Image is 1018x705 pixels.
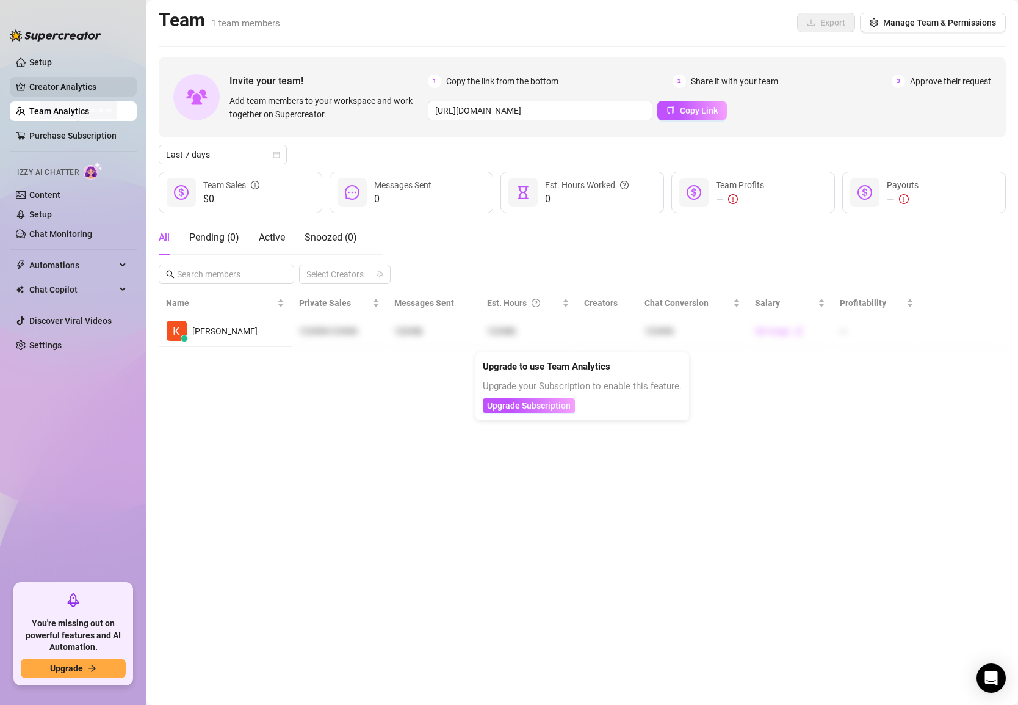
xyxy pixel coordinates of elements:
[516,185,530,200] span: hourglass
[860,13,1006,32] button: Manage Team & Permissions
[159,9,280,32] h2: Team
[66,593,81,607] span: rocket
[657,101,727,120] button: Copy Link
[832,315,921,347] td: —
[29,57,52,67] a: Setup
[177,268,277,281] input: Search members
[211,18,280,29] span: 1 team members
[88,664,96,673] span: arrow-right
[374,192,431,206] span: 0
[159,230,170,245] div: All
[795,326,803,335] span: edit
[637,315,748,347] td: 123456
[577,291,637,315] th: Creators
[545,178,629,192] div: Est. Hours Worked
[16,260,26,270] span: thunderbolt
[716,180,764,190] span: Team Profits
[377,271,384,278] span: team
[16,285,24,294] img: Chat Copilot
[84,162,103,180] img: AI Chatter
[29,340,62,350] a: Settings
[29,210,52,219] a: Setup
[259,232,285,243] span: Active
[29,280,116,299] span: Chat Copilot
[680,106,718,115] span: Copy Link
[716,192,764,206] div: —
[10,29,101,42] img: logo-BBDzfeDw.svg
[545,192,629,206] span: 0
[29,106,89,116] a: Team Analytics
[532,296,540,310] span: question-circle
[687,185,701,200] span: dollar-circle
[394,298,454,308] span: Messages Sent
[755,298,780,308] span: Salary
[229,94,423,121] span: Add team members to your workspace and work together on Supercreator.
[29,126,127,145] a: Purchase Subscription
[487,401,571,411] span: Upgrade Subscription
[166,296,275,310] span: Name
[892,75,905,88] span: 3
[910,75,991,88] span: Approve their request
[976,663,1006,693] div: Open Intercom Messenger
[21,659,126,678] button: Upgradearrow-right
[192,324,258,338] span: [PERSON_NAME]
[17,167,79,178] span: Izzy AI Chatter
[251,178,259,192] span: info-circle
[166,145,280,164] span: Last 7 days
[840,298,886,308] span: Profitability
[857,185,872,200] span: dollar-circle
[797,13,855,32] button: Export
[29,255,116,275] span: Automations
[189,230,239,245] div: Pending ( 0 )
[394,324,473,338] div: 123456
[428,75,441,88] span: 1
[870,18,878,27] span: setting
[483,398,575,413] button: Upgrade Subscription
[29,229,92,239] a: Chat Monitoring
[345,185,359,200] span: message
[159,291,292,315] th: Name
[29,316,112,326] a: Discover Viral Videos
[483,381,682,392] span: Upgrade your Subscription to enable this feature.
[620,178,629,192] span: question-circle
[50,663,83,673] span: Upgrade
[487,296,560,310] div: Est. Hours
[21,618,126,654] span: You're missing out on powerful features and AI Automation.
[446,75,558,88] span: Copy the link from the bottom
[299,324,380,338] div: 123456 123456
[203,192,259,206] span: $0
[887,180,919,190] span: Payouts
[673,75,686,88] span: 2
[899,194,909,204] span: exclamation-circle
[174,185,189,200] span: dollar-circle
[29,190,60,200] a: Content
[887,192,919,206] div: —
[666,106,675,114] span: copy
[29,77,127,97] a: Creator Analytics
[305,232,357,243] span: Snoozed ( 0 )
[374,180,431,190] span: Messages Sent
[883,18,996,27] span: Manage Team & Permissions
[755,326,803,336] a: Set wageedit
[299,298,351,308] span: Private Sales
[167,321,187,341] img: Kara Gerald
[644,298,709,308] span: Chat Conversion
[203,178,259,192] div: Team Sales
[229,73,428,89] span: Invite your team!
[166,270,175,279] span: search
[691,75,778,88] span: Share it with your team
[728,194,738,204] span: exclamation-circle
[487,324,569,338] div: 123456
[273,151,280,158] span: calendar
[483,361,610,372] strong: Upgrade to use Team Analytics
